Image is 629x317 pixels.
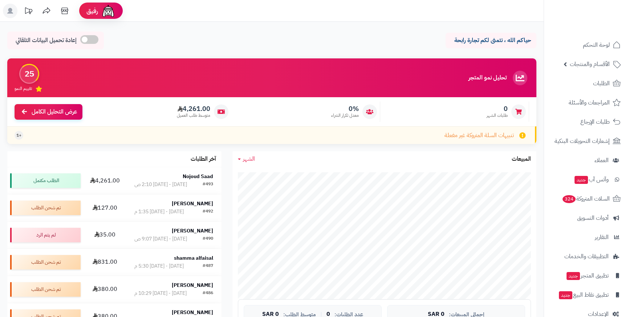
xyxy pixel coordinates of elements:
[564,251,609,262] span: التطبيقات والخدمات
[468,75,507,81] h3: تحليل نمو المتجر
[512,156,531,162] h3: المبيعات
[238,155,255,163] a: الشهر
[548,229,625,246] a: التقارير
[84,276,126,303] td: 380.00
[569,98,610,108] span: المراجعات والأسئلة
[570,59,610,69] span: الأقسام والمنتجات
[595,232,609,242] span: التقارير
[548,152,625,169] a: العملاء
[84,167,126,194] td: 4,261.00
[548,286,625,304] a: تطبيق نقاط البيعجديد
[445,131,514,140] span: تنبيهات السلة المتروكة غير مفعلة
[203,290,213,297] div: #486
[203,235,213,243] div: #490
[548,171,625,188] a: وآتس آبجديد
[566,271,609,281] span: تطبيق المتجر
[134,181,187,188] div: [DATE] - [DATE] 2:10 ص
[243,155,255,163] span: الشهر
[16,132,21,139] span: +1
[101,4,115,18] img: ai-face.png
[548,248,625,265] a: التطبيقات والخدمات
[10,201,81,215] div: تم شحن الطلب
[567,272,580,280] span: جديد
[174,254,213,262] strong: shamma alfaisal
[563,195,576,203] span: 324
[134,235,187,243] div: [DATE] - [DATE] 9:07 ص
[331,105,359,113] span: 0%
[320,312,322,317] span: |
[577,213,609,223] span: أدوات التسويق
[134,290,187,297] div: [DATE] - [DATE] 10:29 م
[177,112,210,119] span: متوسط طلب العميل
[548,209,625,227] a: أدوات التسويق
[203,208,213,215] div: #492
[487,105,508,113] span: 0
[558,290,609,300] span: تطبيق نقاط البيع
[10,228,81,242] div: لم يتم الرد
[172,281,213,289] strong: [PERSON_NAME]
[15,86,32,92] span: تقييم النمو
[16,36,77,45] span: إعادة تحميل البيانات التلقائي
[203,181,213,188] div: #493
[548,190,625,207] a: السلات المتروكة324
[594,155,609,165] span: العملاء
[15,104,82,120] a: عرض التحليل الكامل
[172,200,213,207] strong: [PERSON_NAME]
[580,117,610,127] span: طلبات الإرجاع
[19,4,37,20] a: تحديثات المنصة
[555,136,610,146] span: إشعارات التحويلات البنكية
[10,282,81,297] div: تم شحن الطلب
[172,309,213,316] strong: [PERSON_NAME]
[10,255,81,269] div: تم شحن الطلب
[183,173,213,180] strong: Nojoud Saad
[580,18,622,33] img: logo-2.png
[134,263,184,270] div: [DATE] - [DATE] 5:30 م
[575,176,588,184] span: جديد
[134,208,184,215] div: [DATE] - [DATE] 1:35 م
[548,94,625,111] a: المراجعات والأسئلة
[548,267,625,284] a: تطبيق المتجرجديد
[32,108,77,116] span: عرض التحليل الكامل
[548,75,625,92] a: الطلبات
[172,227,213,235] strong: [PERSON_NAME]
[548,113,625,131] a: طلبات الإرجاع
[562,194,610,204] span: السلات المتروكة
[10,173,81,188] div: الطلب مكتمل
[177,105,210,113] span: 4,261.00
[548,132,625,150] a: إشعارات التحويلات البنكية
[593,78,610,88] span: الطلبات
[559,291,572,299] span: جديد
[86,7,98,15] span: رفيق
[331,112,359,119] span: معدل تكرار الشراء
[84,249,126,276] td: 831.00
[84,194,126,221] td: 127.00
[191,156,216,162] h3: آخر الطلبات
[203,263,213,270] div: #487
[487,112,508,119] span: طلبات الشهر
[583,40,610,50] span: لوحة التحكم
[574,174,609,185] span: وآتس آب
[548,36,625,54] a: لوحة التحكم
[84,222,126,248] td: 35.00
[451,36,531,45] p: حياكم الله ، نتمنى لكم تجارة رابحة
